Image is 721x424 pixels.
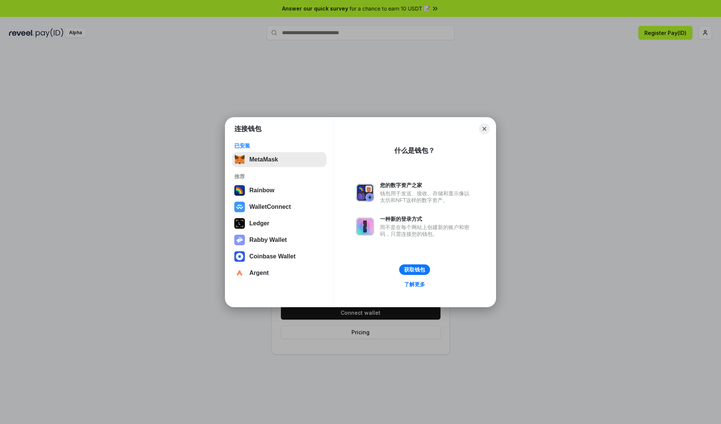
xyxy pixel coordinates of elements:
[232,152,326,167] button: MetaMask
[394,146,435,155] div: 什么是钱包？
[399,264,430,275] button: 获取钱包
[234,124,261,133] h1: 连接钱包
[234,173,324,180] div: 推荐
[249,253,296,260] div: Coinbase Wallet
[249,187,275,194] div: Rainbow
[232,216,326,231] button: Ledger
[404,266,425,273] div: 获取钱包
[380,182,473,189] div: 您的数字资产之家
[232,183,326,198] button: Rainbow
[249,156,278,163] div: MetaMask
[232,249,326,264] button: Coinbase Wallet
[479,124,490,134] button: Close
[249,237,287,243] div: Rabby Wallet
[356,217,374,235] img: svg+xml,%3Csvg%20xmlns%3D%22http%3A%2F%2Fwww.w3.org%2F2000%2Fsvg%22%20fill%3D%22none%22%20viewBox...
[234,142,324,149] div: 已安装
[356,184,374,202] img: svg+xml,%3Csvg%20xmlns%3D%22http%3A%2F%2Fwww.w3.org%2F2000%2Fsvg%22%20fill%3D%22none%22%20viewBox...
[234,268,245,278] img: svg+xml,%3Csvg%20width%3D%2228%22%20height%3D%2228%22%20viewBox%3D%220%200%2028%2028%22%20fill%3D...
[234,251,245,262] img: svg+xml,%3Csvg%20width%3D%2228%22%20height%3D%2228%22%20viewBox%3D%220%200%2028%2028%22%20fill%3D...
[232,199,326,214] button: WalletConnect
[232,232,326,247] button: Rabby Wallet
[400,279,430,289] a: 了解更多
[380,224,473,237] div: 而不是在每个网站上创建新的账户和密码，只需连接您的钱包。
[234,218,245,229] img: svg+xml,%3Csvg%20xmlns%3D%22http%3A%2F%2Fwww.w3.org%2F2000%2Fsvg%22%20width%3D%2228%22%20height%3...
[380,190,473,204] div: 钱包用于发送、接收、存储和显示像以太坊和NFT这样的数字资产。
[232,266,326,281] button: Argent
[249,270,269,276] div: Argent
[234,154,245,165] img: svg+xml,%3Csvg%20fill%3D%22none%22%20height%3D%2233%22%20viewBox%3D%220%200%2035%2033%22%20width%...
[380,216,473,222] div: 一种新的登录方式
[234,185,245,196] img: svg+xml,%3Csvg%20width%3D%22120%22%20height%3D%22120%22%20viewBox%3D%220%200%20120%20120%22%20fil...
[234,235,245,245] img: svg+xml,%3Csvg%20xmlns%3D%22http%3A%2F%2Fwww.w3.org%2F2000%2Fsvg%22%20fill%3D%22none%22%20viewBox...
[234,202,245,212] img: svg+xml,%3Csvg%20width%3D%2228%22%20height%3D%2228%22%20viewBox%3D%220%200%2028%2028%22%20fill%3D...
[249,204,291,210] div: WalletConnect
[249,220,269,227] div: Ledger
[404,281,425,288] div: 了解更多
